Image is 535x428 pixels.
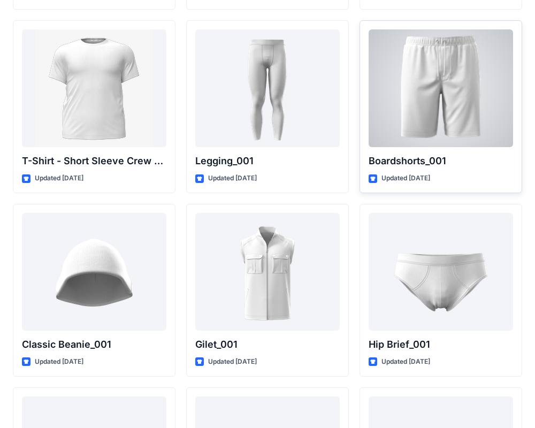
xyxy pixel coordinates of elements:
p: Boardshorts_001 [369,154,513,169]
p: Updated [DATE] [381,356,430,368]
p: Updated [DATE] [208,173,257,184]
a: Legging_001 [195,29,340,147]
a: Classic Beanie_001 [22,213,166,331]
p: Updated [DATE] [381,173,430,184]
a: Boardshorts_001 [369,29,513,147]
p: Gilet_001 [195,337,340,352]
p: Classic Beanie_001 [22,337,166,352]
p: Updated [DATE] [35,356,83,368]
a: T-Shirt - Short Sleeve Crew Neck [22,29,166,147]
p: Updated [DATE] [208,356,257,368]
p: T-Shirt - Short Sleeve Crew Neck [22,154,166,169]
a: Hip Brief_001 [369,213,513,331]
a: Gilet_001 [195,213,340,331]
p: Hip Brief_001 [369,337,513,352]
p: Legging_001 [195,154,340,169]
p: Updated [DATE] [35,173,83,184]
